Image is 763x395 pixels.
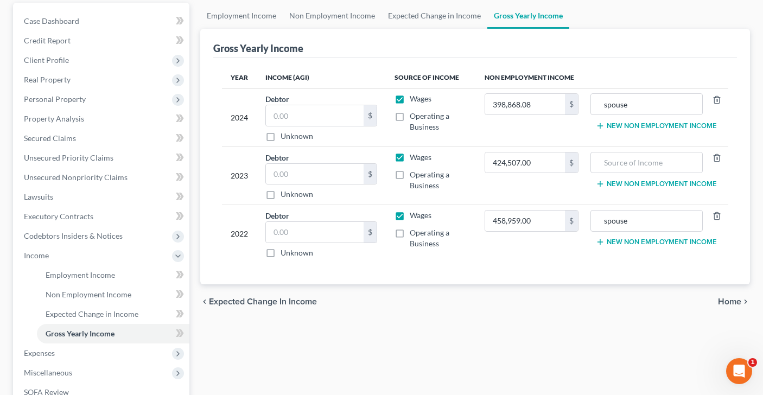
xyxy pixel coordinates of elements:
[364,222,377,243] div: $
[410,111,449,131] span: Operating a Business
[15,11,189,31] a: Case Dashboard
[364,105,377,126] div: $
[24,192,53,201] span: Lawsuits
[15,168,189,187] a: Unsecured Nonpriority Claims
[15,148,189,168] a: Unsecured Priority Claims
[485,211,565,231] input: 0.00
[266,105,364,126] input: 0.00
[24,212,93,221] span: Executory Contracts
[15,129,189,148] a: Secured Claims
[46,270,115,279] span: Employment Income
[596,180,717,188] button: New Non Employment Income
[24,36,71,45] span: Credit Report
[37,285,189,304] a: Non Employment Income
[37,265,189,285] a: Employment Income
[410,211,431,220] span: Wages
[487,3,569,29] a: Gross Yearly Income
[410,94,431,103] span: Wages
[15,187,189,207] a: Lawsuits
[257,67,386,88] th: Income (AGI)
[386,67,476,88] th: Source of Income
[24,133,76,143] span: Secured Claims
[209,297,317,306] span: Expected Change in Income
[410,228,449,248] span: Operating a Business
[381,3,487,29] a: Expected Change in Income
[565,152,578,173] div: $
[596,211,696,231] input: Source of Income
[24,368,72,377] span: Miscellaneous
[24,16,79,26] span: Case Dashboard
[596,238,717,246] button: New Non Employment Income
[281,189,313,200] label: Unknown
[281,247,313,258] label: Unknown
[46,290,131,299] span: Non Employment Income
[222,67,257,88] th: Year
[46,329,115,338] span: Gross Yearly Income
[726,358,752,384] iframe: Intercom live chat
[265,93,289,105] label: Debtor
[24,251,49,260] span: Income
[265,152,289,163] label: Debtor
[596,94,696,114] input: Source of Income
[24,153,113,162] span: Unsecured Priority Claims
[485,94,565,114] input: 0.00
[410,170,449,190] span: Operating a Business
[476,67,728,88] th: Non Employment Income
[718,297,741,306] span: Home
[266,222,364,243] input: 0.00
[748,358,757,367] span: 1
[24,173,128,182] span: Unsecured Nonpriority Claims
[266,164,364,184] input: 0.00
[231,210,248,258] div: 2022
[24,94,86,104] span: Personal Property
[200,297,209,306] i: chevron_left
[281,131,313,142] label: Unknown
[24,75,71,84] span: Real Property
[15,109,189,129] a: Property Analysis
[213,42,303,55] div: Gross Yearly Income
[596,152,696,173] input: Source of Income
[15,31,189,50] a: Credit Report
[200,297,317,306] button: chevron_left Expected Change in Income
[565,211,578,231] div: $
[24,55,69,65] span: Client Profile
[565,94,578,114] div: $
[410,152,431,162] span: Wages
[485,152,565,173] input: 0.00
[37,324,189,343] a: Gross Yearly Income
[200,3,283,29] a: Employment Income
[46,309,138,318] span: Expected Change in Income
[231,152,248,200] div: 2023
[596,122,717,130] button: New Non Employment Income
[283,3,381,29] a: Non Employment Income
[265,210,289,221] label: Debtor
[15,207,189,226] a: Executory Contracts
[24,348,55,358] span: Expenses
[718,297,750,306] button: Home chevron_right
[741,297,750,306] i: chevron_right
[364,164,377,184] div: $
[231,93,248,142] div: 2024
[37,304,189,324] a: Expected Change in Income
[24,114,84,123] span: Property Analysis
[24,231,123,240] span: Codebtors Insiders & Notices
